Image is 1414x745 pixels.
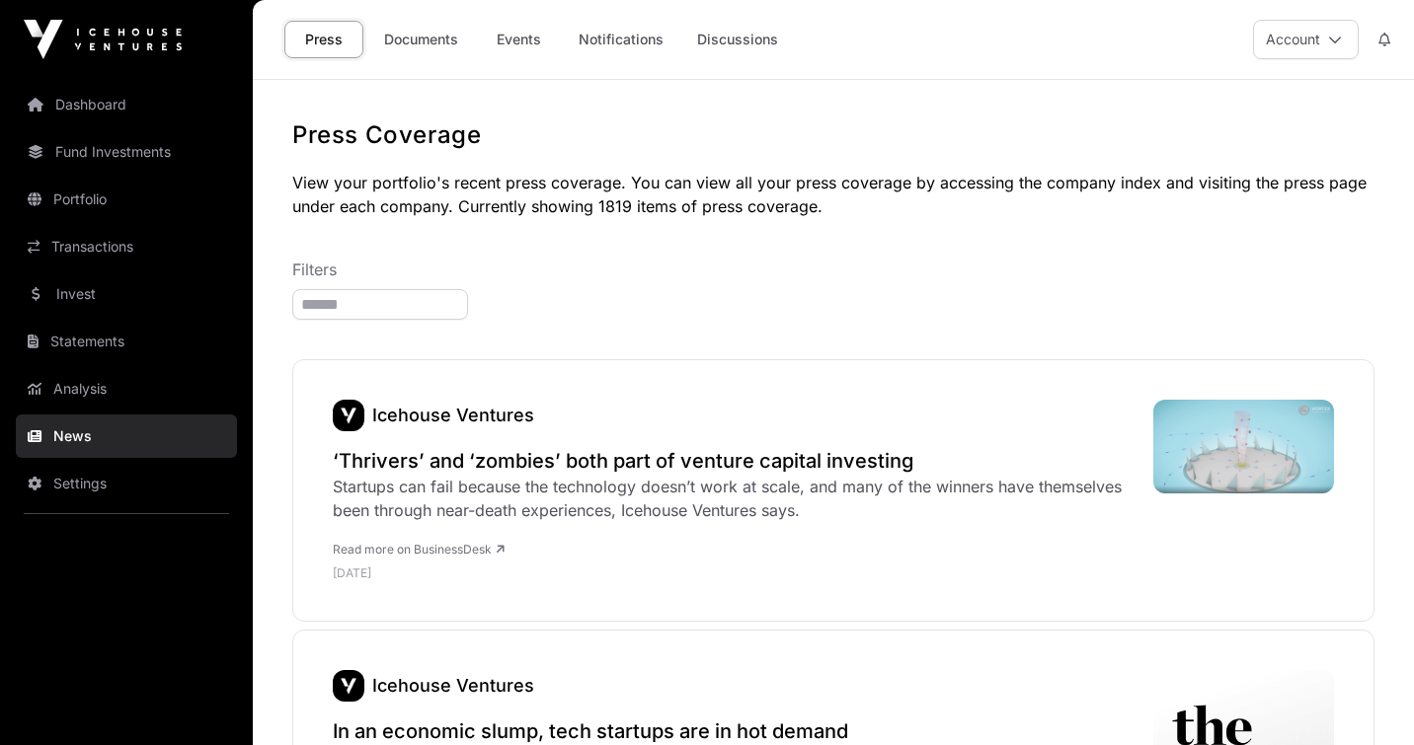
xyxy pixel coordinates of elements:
[24,20,182,59] img: Icehouse Ventures Logo
[333,717,1134,745] a: In an economic slump, tech startups are in hot demand
[333,400,364,431] img: 1d91eb80-55a0-4420-b6c5-9d552519538f.png
[292,119,1375,151] h1: Press Coverage
[16,130,237,174] a: Fund Investments
[333,447,1134,475] a: ‘Thrivers’ and ‘zombies’ both part of venture capital investing
[16,178,237,221] a: Portfolio
[566,21,676,58] a: Notifications
[16,462,237,505] a: Settings
[333,670,364,702] a: Icehouse Ventures
[16,367,237,410] a: Analysis
[479,21,558,58] a: Events
[371,21,471,58] a: Documents
[284,21,363,58] a: Press
[16,272,237,316] a: Invest
[292,171,1375,218] p: View your portfolio's recent press coverage. You can view all your press coverage by accessing th...
[333,475,1134,522] div: Startups can fail because the technology doesn’t work at scale, and many of the winners have them...
[16,414,237,458] a: News
[333,670,364,702] img: 1d91eb80-55a0-4420-b6c5-9d552519538f.png
[333,400,364,431] a: Icehouse Ventures
[1253,20,1359,59] button: Account
[372,405,534,425] a: Icehouse Ventures
[16,83,237,126] a: Dashboard
[372,675,534,696] a: Icehouse Ventures
[16,225,237,268] a: Transactions
[684,21,791,58] a: Discussions
[292,258,1375,281] p: Filters
[333,542,505,557] a: Read more on BusinessDesk
[1153,400,1334,493] img: Corporate-Video-Thumbnail-k.jpg
[333,565,1134,581] p: [DATE]
[16,320,237,363] a: Statements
